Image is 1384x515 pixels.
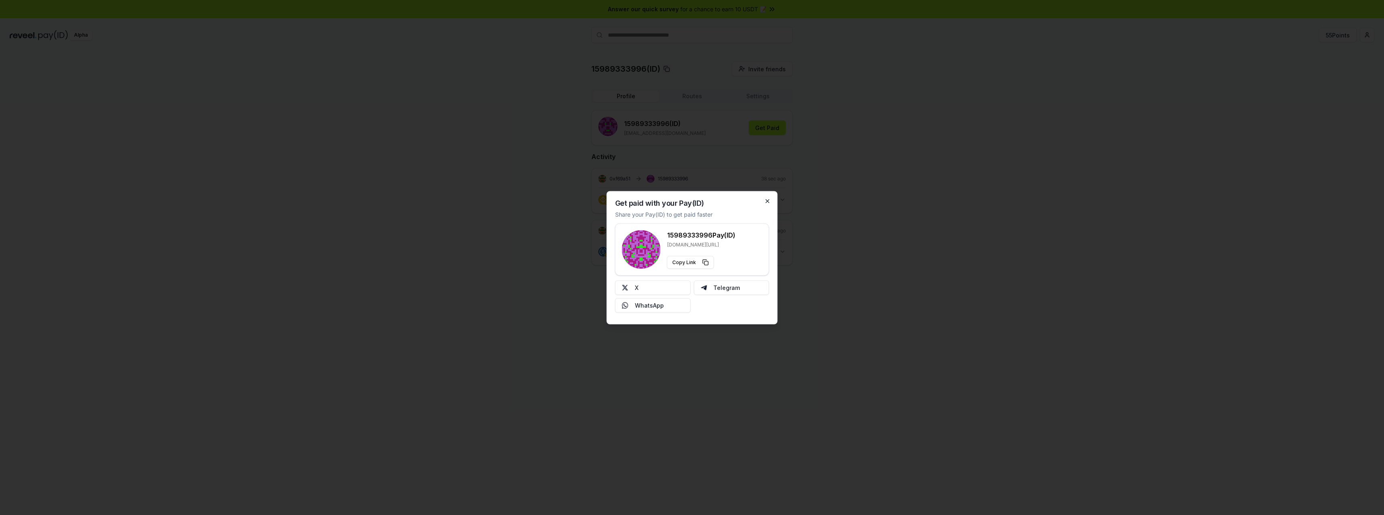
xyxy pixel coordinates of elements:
[615,199,704,207] h2: Get paid with your Pay(ID)
[615,298,691,312] button: WhatsApp
[667,230,735,240] h3: 15989333996 Pay(ID)
[622,302,628,308] img: Whatsapp
[667,241,735,248] p: [DOMAIN_NAME][URL]
[615,280,691,295] button: X
[700,284,707,291] img: Telegram
[667,256,714,269] button: Copy Link
[694,280,769,295] button: Telegram
[615,210,713,218] p: Share your Pay(ID) to get paid faster
[622,284,628,291] img: X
